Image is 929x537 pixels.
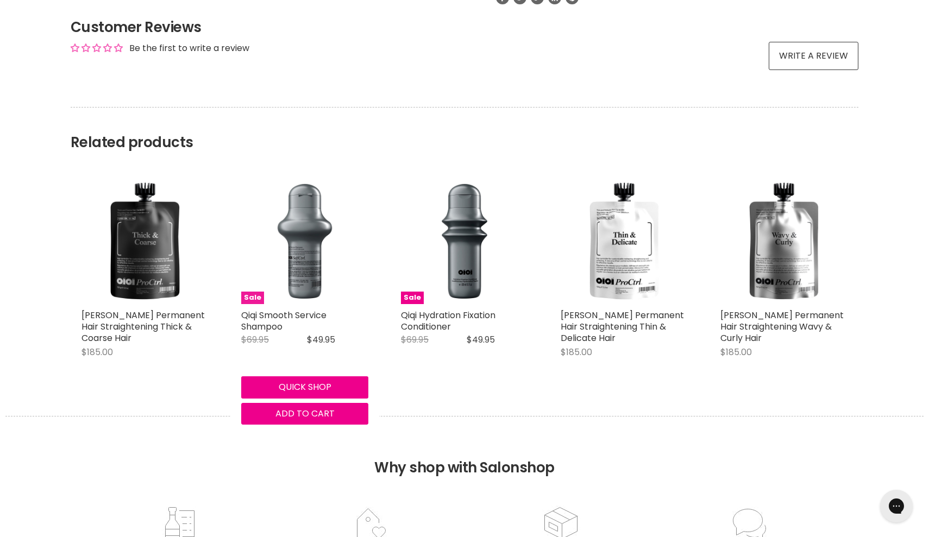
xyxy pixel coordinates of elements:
[401,333,429,346] span: $69.95
[401,309,495,333] a: Qiqi Hydration Fixation Conditioner
[71,42,123,54] div: Average rating is 0.00 stars
[241,403,368,425] button: Add to cart
[561,177,688,304] img: Qiqi Vega Permanent Hair Straightening Thin & Delicate Hair
[720,309,844,344] a: [PERSON_NAME] Permanent Hair Straightening Wavy & Curly Hair
[81,309,205,344] a: [PERSON_NAME] Permanent Hair Straightening Thick & Coarse Hair
[241,292,264,304] span: Sale
[875,486,918,526] iframe: Gorgias live chat messenger
[769,42,858,70] a: Write a review
[720,346,752,358] span: $185.00
[720,177,848,304] img: Qiqi Vega Permanent Hair Straightening Wavy & Curly Hair
[275,407,335,420] span: Add to cart
[5,416,924,492] h2: Why shop with Salonshop
[129,42,249,54] div: Be the first to write a review
[241,376,368,398] button: Quick shop
[241,309,327,333] a: Qiqi Smooth Service Shampoo
[467,333,495,346] span: $49.95
[561,309,684,344] a: [PERSON_NAME] Permanent Hair Straightening Thin & Delicate Hair
[307,333,335,346] span: $49.95
[241,177,368,304] img: Qiqi Smooth Service Shampoo
[401,177,528,304] a: Qiqi Hydration Fixation Conditioner Sale
[401,292,424,304] span: Sale
[81,346,113,358] span: $185.00
[81,177,209,304] img: Qiqi Vega Permanent Hair Straightening Thick & Coarse Hair
[241,177,368,304] a: Qiqi Smooth Service Shampoo Qiqi Smooth Service Shampoo Sale
[401,177,528,304] img: Qiqi Hydration Fixation Conditioner
[71,107,858,151] h2: Related products
[71,17,858,37] h2: Customer Reviews
[561,346,592,358] span: $185.00
[241,333,269,346] span: $69.95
